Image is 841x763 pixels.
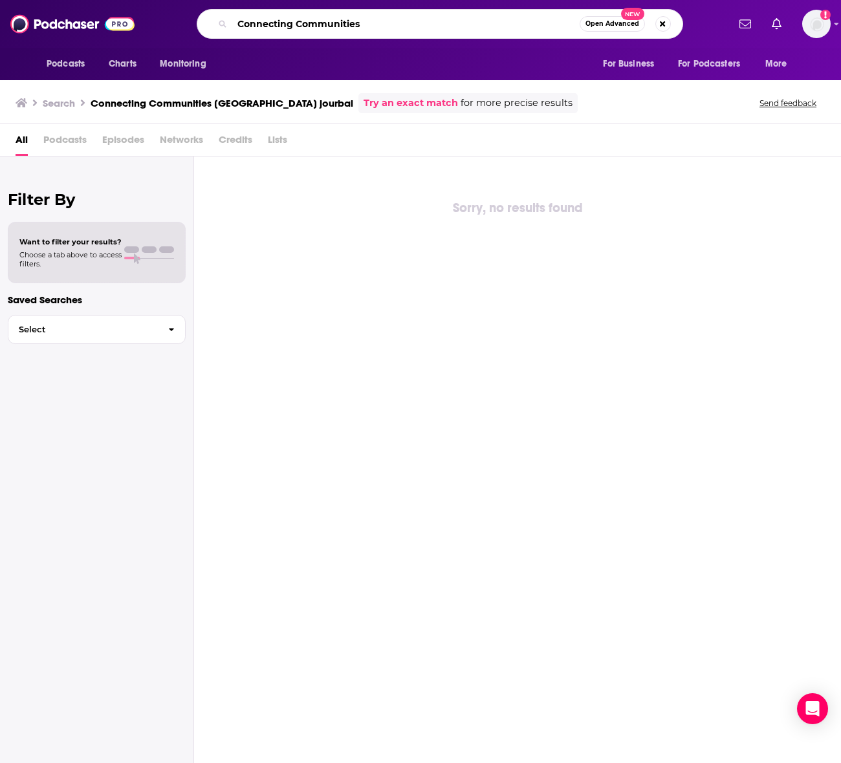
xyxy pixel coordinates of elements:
[765,55,787,73] span: More
[232,14,580,34] input: Search podcasts, credits, & more...
[594,52,670,76] button: open menu
[43,97,75,109] h3: Search
[100,52,144,76] a: Charts
[197,9,683,39] div: Search podcasts, credits, & more...
[8,315,186,344] button: Select
[160,55,206,73] span: Monitoring
[38,52,102,76] button: open menu
[19,250,122,268] span: Choose a tab above to access filters.
[797,693,828,724] div: Open Intercom Messenger
[109,55,137,73] span: Charts
[621,8,644,20] span: New
[194,198,841,219] div: Sorry, no results found
[734,13,756,35] a: Show notifications dropdown
[8,190,186,209] h2: Filter By
[767,13,787,35] a: Show notifications dropdown
[19,237,122,246] span: Want to filter your results?
[16,129,28,156] a: All
[43,129,87,156] span: Podcasts
[580,16,645,32] button: Open AdvancedNew
[756,98,820,109] button: Send feedback
[756,52,803,76] button: open menu
[461,96,573,111] span: for more precise results
[670,52,759,76] button: open menu
[8,294,186,306] p: Saved Searches
[802,10,831,38] img: User Profile
[802,10,831,38] span: Logged in as YiyanWang
[10,12,135,36] img: Podchaser - Follow, Share and Rate Podcasts
[820,10,831,20] svg: Add a profile image
[160,129,203,156] span: Networks
[151,52,223,76] button: open menu
[802,10,831,38] button: Show profile menu
[364,96,458,111] a: Try an exact match
[219,129,252,156] span: Credits
[268,129,287,156] span: Lists
[47,55,85,73] span: Podcasts
[603,55,654,73] span: For Business
[678,55,740,73] span: For Podcasters
[91,97,353,109] h3: Connecting Communities [GEOGRAPHIC_DATA] jourbal
[585,21,639,27] span: Open Advanced
[102,129,144,156] span: Episodes
[8,325,158,334] span: Select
